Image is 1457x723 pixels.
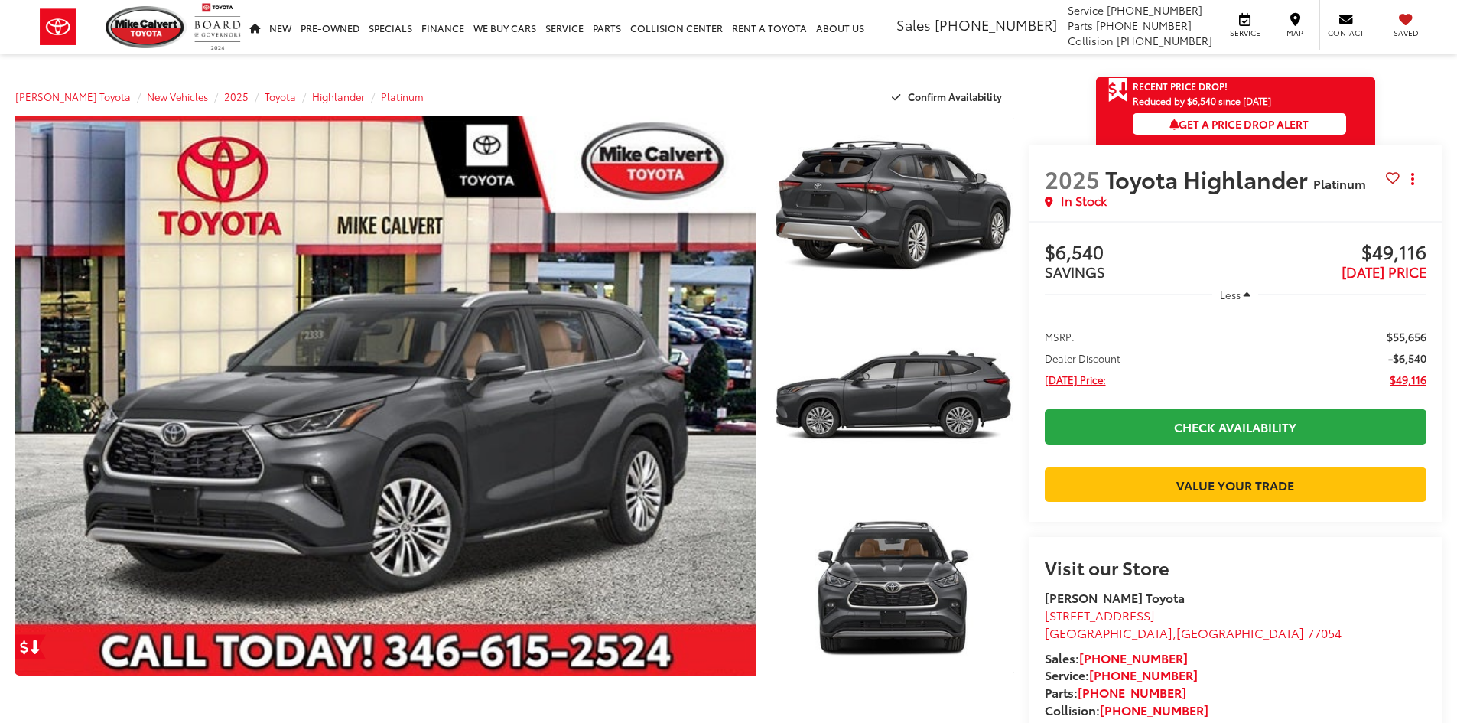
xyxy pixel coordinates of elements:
[1133,80,1228,93] span: Recent Price Drop!
[1079,649,1188,666] a: [PHONE_NUMBER]
[1313,174,1366,192] span: Platinum
[1278,28,1312,38] span: Map
[1133,96,1346,106] span: Reduced by $6,540 since [DATE]
[769,113,1016,298] img: 2025 Toyota Highlander Platinum
[1045,242,1236,265] span: $6,540
[1045,262,1105,282] span: SAVINGS
[1108,77,1128,103] span: Get Price Drop Alert
[1045,683,1186,701] strong: Parts:
[1096,77,1375,96] a: Get Price Drop Alert Recent Price Drop!
[1096,18,1192,33] span: [PHONE_NUMBER]
[1045,624,1172,641] span: [GEOGRAPHIC_DATA]
[381,90,424,103] a: Platinum
[1400,165,1426,192] button: Actions
[883,83,1014,110] button: Confirm Availability
[1045,409,1426,444] a: Check Availability
[1045,624,1342,641] span: ,
[224,90,249,103] a: 2025
[935,15,1057,34] span: [PHONE_NUMBER]
[1045,329,1075,344] span: MSRP:
[1045,162,1100,195] span: 2025
[1045,606,1155,624] span: [STREET_ADDRESS]
[1342,262,1426,282] span: [DATE] PRICE
[1078,683,1186,701] a: [PHONE_NUMBER]
[1068,2,1104,18] span: Service
[1068,18,1093,33] span: Parts
[1107,2,1202,18] span: [PHONE_NUMBER]
[1045,350,1120,366] span: Dealer Discount
[1388,350,1426,366] span: -$6,540
[106,6,187,48] img: Mike Calvert Toyota
[769,493,1016,678] img: 2025 Toyota Highlander Platinum
[1169,116,1309,132] span: Get a Price Drop Alert
[1045,467,1426,502] a: Value Your Trade
[769,303,1016,488] img: 2025 Toyota Highlander Platinum
[1105,162,1313,195] span: Toyota Highlander
[1045,557,1426,577] h2: Visit our Store
[1045,701,1208,718] strong: Collision:
[896,15,931,34] span: Sales
[1220,288,1241,301] span: Less
[1117,33,1212,48] span: [PHONE_NUMBER]
[1328,28,1364,38] span: Contact
[1387,329,1426,344] span: $55,656
[1411,173,1414,185] span: dropdown dots
[1389,28,1423,38] span: Saved
[1068,33,1114,48] span: Collision
[1045,649,1188,666] strong: Sales:
[1045,606,1342,641] a: [STREET_ADDRESS] [GEOGRAPHIC_DATA],[GEOGRAPHIC_DATA] 77054
[1061,192,1107,210] span: In Stock
[1228,28,1262,38] span: Service
[1390,372,1426,387] span: $49,116
[1045,588,1185,606] strong: [PERSON_NAME] Toyota
[908,90,1002,103] span: Confirm Availability
[1212,281,1258,308] button: Less
[15,634,46,659] a: Get Price Drop Alert
[1045,666,1198,683] strong: Service:
[1100,701,1208,718] a: [PHONE_NUMBER]
[1089,666,1198,683] a: [PHONE_NUMBER]
[15,90,131,103] a: [PERSON_NAME] Toyota
[147,90,208,103] a: New Vehicles
[312,90,365,103] a: Highlander
[8,112,763,679] img: 2025 Toyota Highlander Platinum
[265,90,296,103] a: Toyota
[1176,624,1304,641] span: [GEOGRAPHIC_DATA]
[1235,242,1426,265] span: $49,116
[1307,624,1342,641] span: 77054
[772,305,1014,487] a: Expand Photo 2
[772,116,1014,297] a: Expand Photo 1
[772,495,1014,676] a: Expand Photo 3
[15,116,756,676] a: Expand Photo 0
[1045,372,1106,387] span: [DATE] Price:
